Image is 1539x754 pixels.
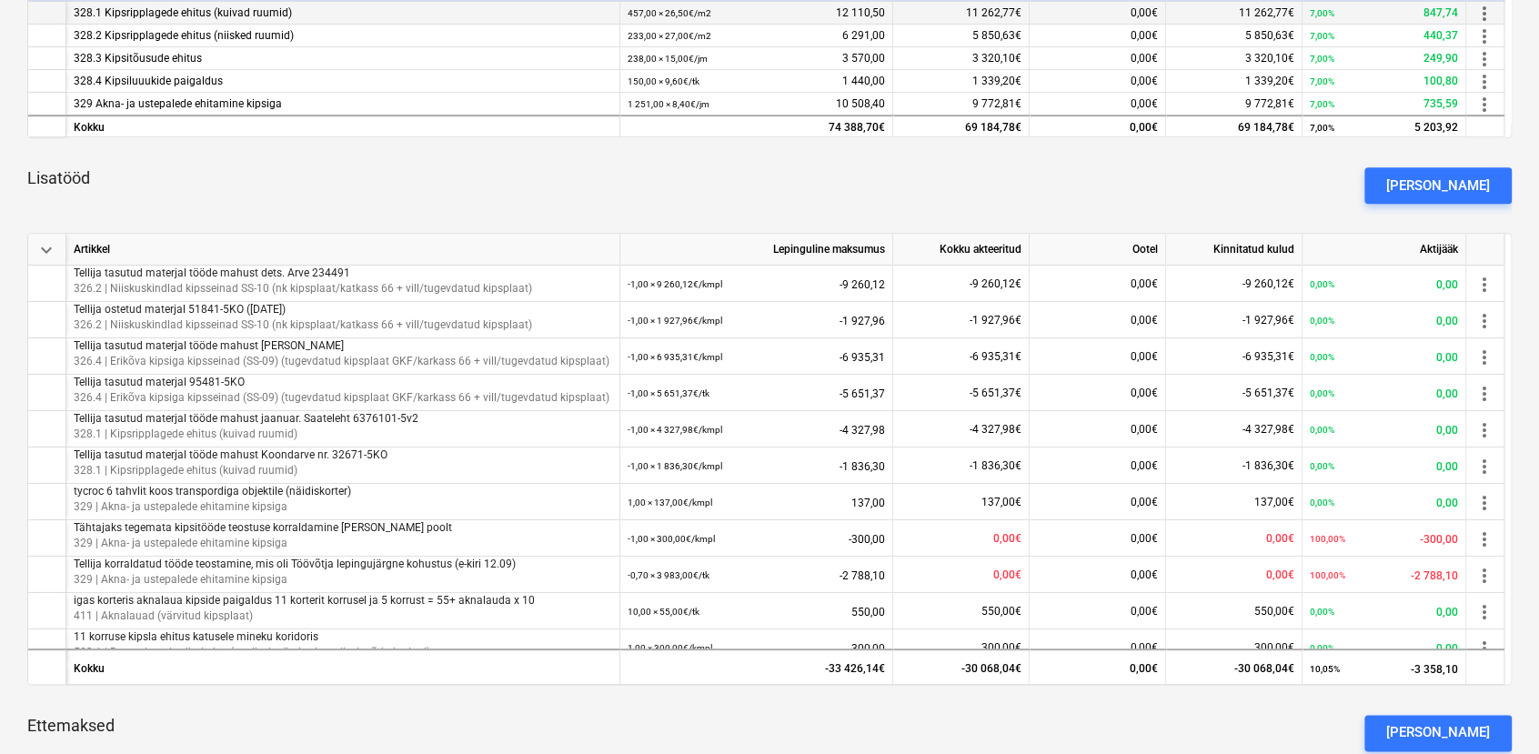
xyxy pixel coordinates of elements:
span: 0,00€ [1131,350,1158,363]
small: -1,00 × 4 327,98€ / kmpl [628,425,722,435]
span: more_vert [1474,456,1495,478]
div: -33 426,14€ [620,648,893,685]
span: 0,00€ [1266,568,1294,581]
small: 0,00% [1310,279,1334,289]
div: 328.2 Kipsripplagede ehitus (niisked ruumid) [74,25,612,47]
span: 0,00€ [1131,75,1158,87]
div: 328.1 Kipsripplagede ehitus (kuivad ruumid) [74,2,612,25]
div: -300,00 [628,520,885,558]
div: Ootel [1030,234,1166,266]
span: 0,00€ [1131,314,1158,327]
span: more_vert [1474,565,1495,587]
span: 0,00€ [1131,29,1158,42]
p: Tellija tasutud materjal 95481-5KO [74,375,612,390]
p: 328.1 | Kipsripplagede ehitus (kuivad ruumid) [74,427,612,442]
div: 440,37 [1310,25,1458,47]
span: more_vert [1474,310,1495,332]
small: -1,00 × 5 651,37€ / tk [628,388,709,398]
span: -5 651,37€ [970,387,1021,399]
div: Kokku akteeritud [893,234,1030,266]
small: -1,00 × 1 927,96€ / kmpl [628,316,722,326]
span: 5 850,63€ [1245,29,1294,42]
span: 0,00€ [1131,277,1158,290]
p: 326.4 | Erikõva kipsiga kipsseinad (SS-09) (tugevdatud kipsplaat GKF/karkass 66 + vill/tugevdatud... [74,354,612,369]
small: 0,00% [1310,643,1334,653]
div: 550,00 [628,593,885,630]
div: 328.3 Kipsitõusude ehitus [74,47,612,70]
div: -5 651,37 [628,375,885,412]
div: Kokku [66,648,620,685]
div: -30 068,04€ [1166,648,1303,685]
div: Kokku [66,115,620,137]
div: 0,00 [1310,629,1458,667]
p: 329 | Akna- ja ustepalede ehitamine kipsiga [74,572,612,588]
span: 300,00€ [981,641,1021,654]
div: Artikkel [66,234,620,266]
small: 0,00% [1310,425,1334,435]
button: [PERSON_NAME] [1364,167,1512,204]
div: 12 110,50 [628,2,885,25]
small: 0,00% [1310,316,1334,326]
span: -1 836,30€ [1242,459,1294,472]
span: 0,00€ [1131,496,1158,508]
small: 457,00 × 26,50€ / m2 [628,8,711,18]
div: -4 327,98 [628,411,885,448]
span: 137,00€ [981,496,1021,508]
span: -9 260,12€ [1242,277,1294,290]
span: more_vert [1474,638,1495,659]
div: 3 570,00 [628,47,885,70]
p: 328.1 | Kipsripplagede ehitus (kuivad ruumid) [74,463,612,478]
span: 137,00€ [1254,496,1294,508]
div: 328.4 Kipsiluuukide paigaldus [74,70,612,93]
span: 0,00€ [1131,459,1158,472]
span: more_vert [1474,274,1495,296]
span: 3 320,10€ [1245,52,1294,65]
p: Ettemaksed [27,715,115,751]
div: -300,00 [1310,520,1458,558]
span: more_vert [1474,347,1495,368]
div: 5 203,92 [1310,116,1458,139]
div: 300,00 [628,629,885,667]
small: 7,00% [1310,31,1334,41]
span: 0,00€ [1131,423,1158,436]
p: 326.2 | Niiskuskindlad kipsseinad SS-10 (nk kipsplaat/katkass 66 + vill/tugevdatud kipsplaat) [74,281,612,297]
p: Tähtajaks tegemata kipsitööde teostuse korraldamine [PERSON_NAME] poolt [74,520,612,536]
span: 0,00€ [1131,605,1158,618]
span: 9 772,81€ [972,97,1021,110]
span: more_vert [1474,71,1495,93]
span: 11 262,77€ [966,6,1021,19]
div: 0,00 [1310,447,1458,485]
small: 10,00 × 55,00€ / tk [628,607,699,617]
span: 0,00€ [1131,568,1158,581]
div: -2 788,10 [1310,557,1458,594]
span: more_vert [1474,94,1495,116]
div: Aktijääk [1303,234,1466,266]
small: 0,00% [1310,461,1334,471]
small: 7,00% [1310,123,1334,133]
small: 100,00% [1310,570,1345,580]
span: 0,00€ [1131,52,1158,65]
span: 550,00€ [1254,605,1294,618]
span: 1 339,20€ [972,75,1021,87]
p: Tellija tasutud materjal tööde mahust Koondarve nr. 32671-5KO [74,447,612,463]
small: 0,00% [1310,352,1334,362]
small: 1,00 × 137,00€ / kmpl [628,498,712,508]
p: tycroc 6 tahvlit koos transpordiga objektile (näidiskorter) [74,484,612,499]
small: 7,00% [1310,8,1334,18]
div: 0,00€ [1030,115,1166,137]
p: igas korteris aknalaua kipside paigaldus 11 korterit korrusel ja 5 korrust = 55+ aknalauda x 10 [74,593,612,608]
div: 100,80 [1310,70,1458,93]
span: more_vert [1474,25,1495,47]
div: 74 388,70€ [620,115,893,137]
div: 0,00€ [1030,648,1166,685]
span: 0,00€ [993,568,1021,581]
span: 5 850,63€ [972,29,1021,42]
div: 69 184,78€ [893,115,1030,137]
span: 550,00€ [981,605,1021,618]
small: 0,00% [1310,498,1334,508]
span: more_vert [1474,3,1495,25]
div: [PERSON_NAME] [1386,720,1490,744]
div: [PERSON_NAME] [1386,174,1490,197]
span: 1 339,20€ [1245,75,1294,87]
div: 6 291,00 [628,25,885,47]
